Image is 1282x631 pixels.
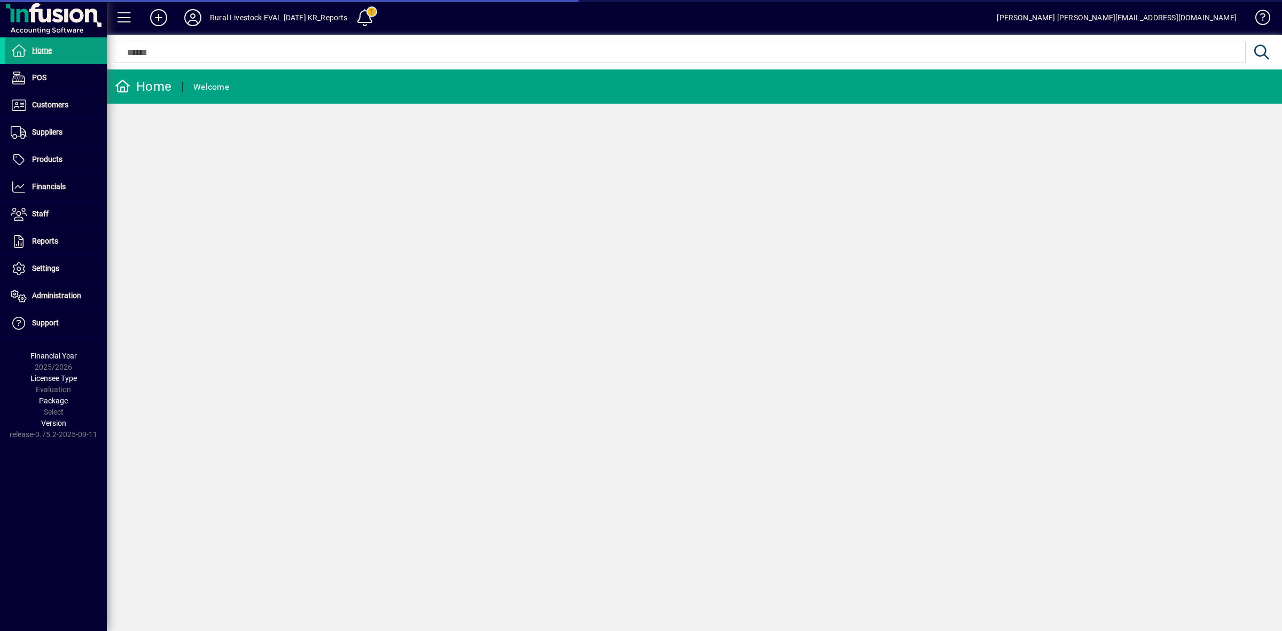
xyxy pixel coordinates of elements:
[30,374,77,383] span: Licensee Type
[39,396,68,405] span: Package
[32,128,62,136] span: Suppliers
[32,73,46,82] span: POS
[32,291,81,300] span: Administration
[142,8,176,27] button: Add
[5,92,107,119] a: Customers
[32,100,68,109] span: Customers
[176,8,210,27] button: Profile
[5,119,107,146] a: Suppliers
[5,146,107,173] a: Products
[5,201,107,228] a: Staff
[32,237,58,245] span: Reports
[1247,2,1269,37] a: Knowledge Base
[30,352,77,360] span: Financial Year
[32,209,49,218] span: Staff
[5,255,107,282] a: Settings
[41,419,66,427] span: Version
[32,46,52,54] span: Home
[32,318,59,327] span: Support
[32,182,66,191] span: Financials
[32,264,59,272] span: Settings
[193,79,229,96] div: Welcome
[210,9,348,26] div: Rural Livestock EVAL [DATE] KR_Reports
[5,228,107,255] a: Reports
[32,155,62,163] span: Products
[5,174,107,200] a: Financials
[5,310,107,337] a: Support
[115,78,171,95] div: Home
[5,283,107,309] a: Administration
[997,9,1237,26] div: [PERSON_NAME] [PERSON_NAME][EMAIL_ADDRESS][DOMAIN_NAME]
[5,65,107,91] a: POS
